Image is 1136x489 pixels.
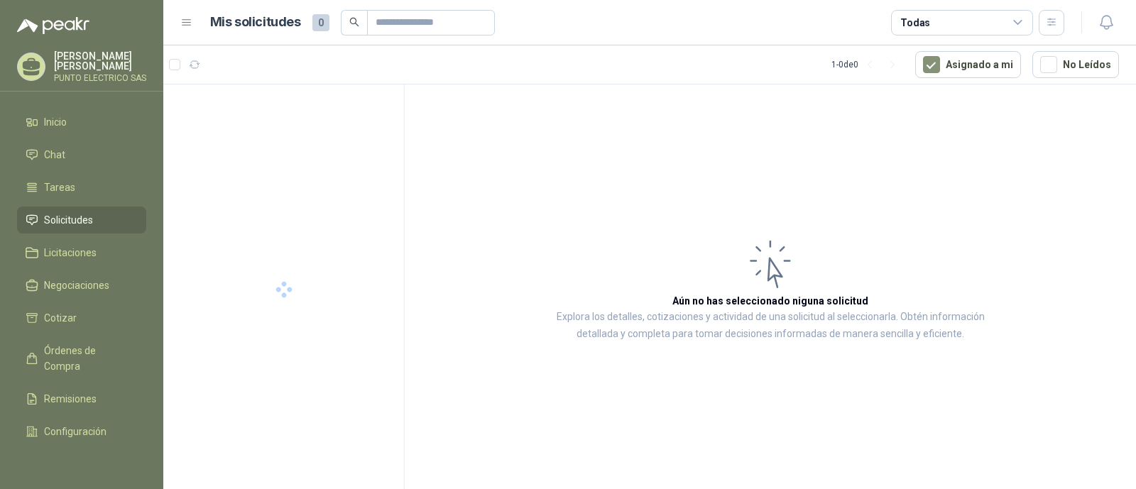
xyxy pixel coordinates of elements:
p: [PERSON_NAME] [PERSON_NAME] [54,51,146,71]
a: Licitaciones [17,239,146,266]
a: Tareas [17,174,146,201]
img: Logo peakr [17,17,89,34]
span: Tareas [44,180,75,195]
p: Explora los detalles, cotizaciones y actividad de una solicitud al seleccionarla. Obtén informaci... [547,309,994,343]
button: No Leídos [1032,51,1119,78]
span: Chat [44,147,65,163]
a: Inicio [17,109,146,136]
a: Configuración [17,418,146,445]
a: Negociaciones [17,272,146,299]
div: 1 - 0 de 0 [831,53,904,76]
span: Solicitudes [44,212,93,228]
div: Todas [900,15,930,31]
span: Inicio [44,114,67,130]
span: Órdenes de Compra [44,343,133,374]
a: Solicitudes [17,207,146,233]
a: Remisiones [17,385,146,412]
span: Remisiones [44,391,97,407]
span: Cotizar [44,310,77,326]
span: search [349,17,359,27]
span: Configuración [44,424,106,439]
a: Manuales y ayuda [17,451,146,478]
span: 0 [312,14,329,31]
a: Órdenes de Compra [17,337,146,380]
a: Cotizar [17,304,146,331]
p: PUNTO ELECTRICO SAS [54,74,146,82]
h3: Aún no has seleccionado niguna solicitud [672,293,868,309]
a: Chat [17,141,146,168]
span: Licitaciones [44,245,97,260]
button: Asignado a mi [915,51,1021,78]
span: Negociaciones [44,278,109,293]
h1: Mis solicitudes [210,12,301,33]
